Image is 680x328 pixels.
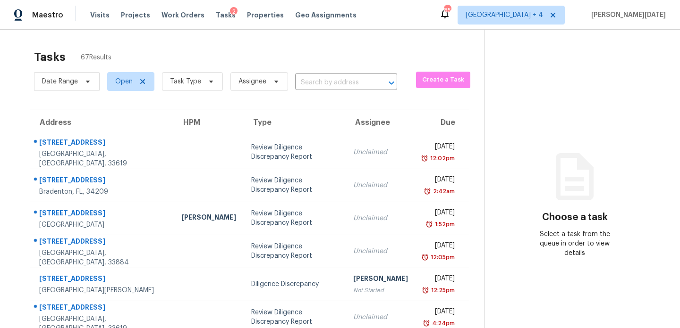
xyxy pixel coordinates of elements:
h3: Choose a task [542,213,608,222]
div: Review Diligence Discrepancy Report [251,143,339,162]
div: [PERSON_NAME] [181,213,236,224]
div: [GEOGRAPHIC_DATA], [GEOGRAPHIC_DATA], 33619 [39,149,166,168]
div: 12:02pm [428,154,455,163]
div: 4:24pm [430,319,455,328]
span: Open [115,77,133,86]
th: Address [30,109,174,136]
div: [DATE] [423,208,454,220]
div: [STREET_ADDRESS] [39,303,166,314]
div: 85 [444,6,450,15]
div: Review Diligence Discrepancy Report [251,176,339,195]
input: Search by address [295,75,371,90]
th: Type [244,109,346,136]
div: Unclaimed [353,246,408,256]
div: Review Diligence Discrepancy Report [251,308,339,327]
span: Assignee [238,77,266,86]
div: Bradenton, FL, 34209 [39,187,166,197]
div: 2 [230,7,238,16]
div: [DATE] [423,307,454,319]
div: [DATE] [423,142,454,154]
th: Due [416,109,469,136]
img: Overdue Alarm Icon [424,187,431,196]
div: 12:05pm [429,253,455,262]
div: [STREET_ADDRESS] [39,274,166,286]
span: Visits [90,10,110,20]
div: Unclaimed [353,180,408,190]
th: HPM [174,109,244,136]
span: Date Range [42,77,78,86]
div: [PERSON_NAME] [353,274,408,286]
img: Overdue Alarm Icon [423,319,430,328]
div: Unclaimed [353,213,408,223]
div: [GEOGRAPHIC_DATA], [GEOGRAPHIC_DATA], 33884 [39,248,166,267]
button: Create a Task [416,72,470,88]
span: Geo Assignments [295,10,357,20]
div: [STREET_ADDRESS] [39,138,166,149]
div: 12:25pm [429,286,455,295]
div: [DATE] [423,274,454,286]
span: Maestro [32,10,63,20]
div: Unclaimed [353,312,408,322]
th: Assignee [346,109,416,136]
span: Create a Task [421,74,466,85]
span: Work Orders [161,10,204,20]
span: Projects [121,10,150,20]
div: [STREET_ADDRESS] [39,237,166,248]
span: Properties [247,10,284,20]
button: Open [385,76,398,90]
div: [GEOGRAPHIC_DATA][PERSON_NAME] [39,286,166,295]
div: Select a task from the queue in order to view details [530,230,620,258]
img: Overdue Alarm Icon [422,286,429,295]
img: Overdue Alarm Icon [421,253,429,262]
img: Overdue Alarm Icon [421,154,428,163]
span: [GEOGRAPHIC_DATA] + 4 [466,10,543,20]
span: Tasks [216,12,236,18]
span: 67 Results [81,53,111,62]
img: Overdue Alarm Icon [425,220,433,229]
div: 1:52pm [433,220,455,229]
div: Diligence Discrepancy [251,279,339,289]
div: Not Started [353,286,408,295]
div: 2:42am [431,187,455,196]
div: [DATE] [423,241,454,253]
span: Task Type [170,77,201,86]
h2: Tasks [34,52,66,62]
div: Unclaimed [353,148,408,157]
div: [STREET_ADDRESS] [39,175,166,187]
div: [GEOGRAPHIC_DATA] [39,220,166,230]
div: Review Diligence Discrepancy Report [251,209,339,228]
div: [STREET_ADDRESS] [39,208,166,220]
div: Review Diligence Discrepancy Report [251,242,339,261]
div: [DATE] [423,175,454,187]
span: [PERSON_NAME][DATE] [587,10,666,20]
